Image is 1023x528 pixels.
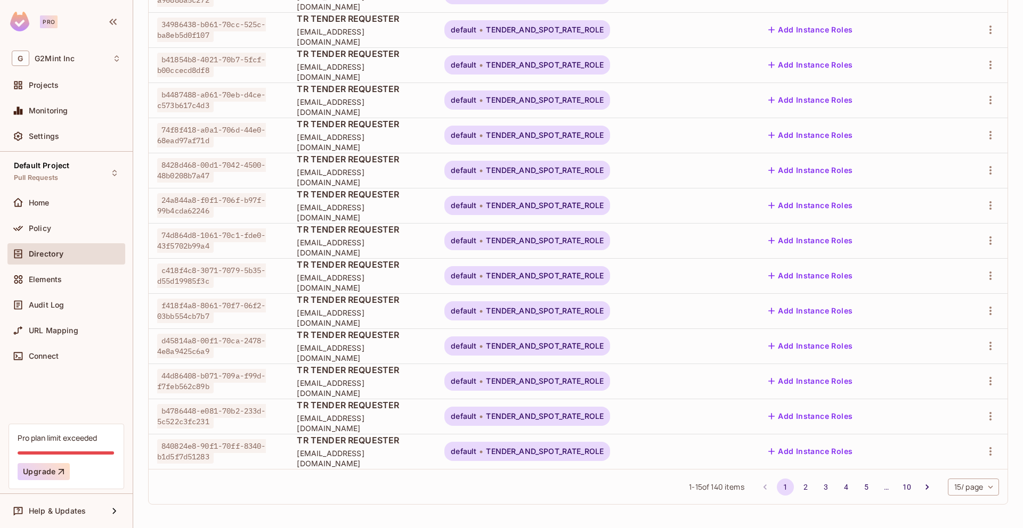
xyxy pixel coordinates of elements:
[451,201,476,210] span: default
[12,51,29,66] span: G
[451,307,476,315] span: default
[764,56,857,73] button: Add Instance Roles
[14,161,69,170] span: Default Project
[157,228,266,253] span: 74d864d8-1061-70c1-fde0-43f5702b99a4
[29,199,50,207] span: Home
[451,342,476,350] span: default
[157,369,266,393] span: 44d86408-b071-709a-f99d-f7feb562c89b
[764,21,857,38] button: Add Instance Roles
[297,224,427,235] span: TR TENDER REQUESTER
[297,237,427,258] span: [EMAIL_ADDRESS][DOMAIN_NAME]
[297,413,427,433] span: [EMAIL_ADDRESS][DOMAIN_NAME]
[486,307,604,315] span: TENDER_AND_SPOT_RATE_ROLE
[297,329,427,341] span: TR TENDER REQUESTER
[297,27,427,47] span: [EMAIL_ADDRESS][DOMAIN_NAME]
[486,236,604,245] span: TENDER_AND_SPOT_RATE_ROLE
[18,433,97,443] div: Pro plan limit exceeded
[764,443,857,460] button: Add Instance Roles
[486,342,604,350] span: TENDER_AND_SPOT_RATE_ROLE
[297,132,427,152] span: [EMAIL_ADDRESS][DOMAIN_NAME]
[297,259,427,270] span: TR TENDER REQUESTER
[797,478,814,496] button: Go to page 2
[29,507,86,515] span: Help & Updates
[486,201,604,210] span: TENDER_AND_SPOT_RATE_ROLE
[777,478,794,496] button: page 1
[29,81,59,89] span: Projects
[18,463,70,480] button: Upgrade
[486,96,604,104] span: TENDER_AND_SPOT_RATE_ROLE
[451,412,476,420] span: default
[919,478,936,496] button: Go to next page
[486,131,604,139] span: TENDER_AND_SPOT_RATE_ROLE
[29,250,63,258] span: Directory
[451,61,476,69] span: default
[29,275,62,284] span: Elements
[948,478,999,496] div: 15 / page
[486,447,604,456] span: TENDER_AND_SPOT_RATE_ROLE
[898,478,915,496] button: Go to page 10
[29,106,68,115] span: Monitoring
[29,132,59,141] span: Settings
[157,404,266,428] span: b4786448-e081-70b2-233d-5c522c3fc231
[764,197,857,214] button: Add Instance Roles
[451,131,476,139] span: default
[297,83,427,95] span: TR TENDER REQUESTER
[297,343,427,363] span: [EMAIL_ADDRESS][DOMAIN_NAME]
[878,482,895,492] div: …
[858,478,875,496] button: Go to page 5
[297,308,427,328] span: [EMAIL_ADDRESS][DOMAIN_NAME]
[157,439,266,464] span: 840824e8-90f1-70ff-8340-b1d5f7d51283
[838,478,855,496] button: Go to page 4
[764,92,857,109] button: Add Instance Roles
[297,118,427,130] span: TR TENDER REQUESTER
[451,447,476,456] span: default
[486,26,604,34] span: TENDER_AND_SPOT_RATE_ROLE
[486,166,604,175] span: TENDER_AND_SPOT_RATE_ROLE
[486,271,604,280] span: TENDER_AND_SPOT_RATE_ROLE
[157,299,266,323] span: f418f4a8-8061-70f7-06f2-03bb554cb7b7
[297,153,427,165] span: TR TENDER REQUESTER
[764,408,857,425] button: Add Instance Roles
[764,267,857,284] button: Add Instance Roles
[764,232,857,249] button: Add Instance Roles
[157,263,266,288] span: c418f4c8-3071-7079-5b35-d55d19985f3c
[486,412,604,420] span: TENDER_AND_SPOT_RATE_ROLE
[157,334,266,358] span: d45814a8-00f1-70ca-2478-4e8a9425c6a9
[817,478,834,496] button: Go to page 3
[35,54,75,63] span: Workspace: G2Mint Inc
[157,88,266,112] span: b4487488-a061-70eb-d4ce-c573b617c4d3
[297,434,427,446] span: TR TENDER REQUESTER
[451,377,476,385] span: default
[297,448,427,468] span: [EMAIL_ADDRESS][DOMAIN_NAME]
[486,377,604,385] span: TENDER_AND_SPOT_RATE_ROLE
[689,481,744,493] span: 1 - 15 of 140 items
[157,18,266,42] span: 34986438-b061-70cc-525c-ba8eb5d0f107
[157,193,266,218] span: 24a844a8-f0f1-706f-b97f-99b4cda62246
[40,15,58,28] div: Pro
[297,364,427,376] span: TR TENDER REQUESTER
[297,167,427,187] span: [EMAIL_ADDRESS][DOMAIN_NAME]
[451,271,476,280] span: default
[451,96,476,104] span: default
[755,478,937,496] nav: pagination navigation
[297,13,427,24] span: TR TENDER REQUESTER
[764,127,857,144] button: Add Instance Roles
[764,373,857,390] button: Add Instance Roles
[157,123,266,147] span: 74f8f418-a0a1-706d-44e0-68ead97af71d
[486,61,604,69] span: TENDER_AND_SPOT_RATE_ROLE
[451,26,476,34] span: default
[157,53,266,77] span: b41854b8-4021-70b7-5fcf-b00ccecd8df8
[297,378,427,398] span: [EMAIL_ADDRESS][DOMAIN_NAME]
[14,174,58,182] span: Pull Requests
[451,166,476,175] span: default
[297,188,427,200] span: TR TENDER REQUESTER
[297,294,427,306] span: TR TENDER REQUESTER
[29,326,78,335] span: URL Mapping
[29,352,59,360] span: Connect
[764,302,857,319] button: Add Instance Roles
[451,236,476,245] span: default
[29,301,64,309] span: Audit Log
[297,399,427,411] span: TR TENDER REQUESTER
[297,97,427,117] span: [EMAIL_ADDRESS][DOMAIN_NAME]
[10,12,29,31] img: SReyMgAAAABJRU5ErkJggg==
